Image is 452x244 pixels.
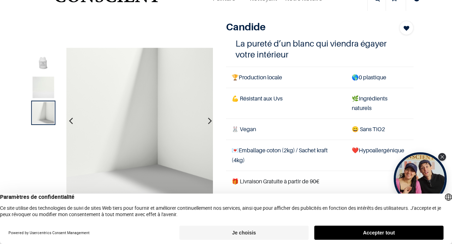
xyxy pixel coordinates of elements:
[226,21,385,33] h1: Candide
[394,152,447,205] div: Tolstoy bubble widget
[232,126,256,133] span: 🐰 Vegan
[32,102,54,123] img: Product image
[394,152,447,205] div: Open Tolstoy
[232,178,319,185] font: 🎁 Livraison Gratuite à partir de 90€
[232,147,239,154] span: 💌
[226,140,346,171] td: Emballage coton (2kg) / Sachet kraft (4kg)
[346,119,414,140] td: ans TiO2
[346,67,414,88] td: 0 plastique
[32,77,54,98] img: Product image
[226,67,346,88] td: Production locale
[404,24,409,32] span: Add to wishlist
[399,21,414,35] button: Add to wishlist
[346,88,414,118] td: Ingrédients naturels
[232,74,239,81] span: 🏆
[352,126,363,133] span: 😄 S
[236,38,404,60] h4: La pureté d’un blanc qui viendra égayer votre intérieur
[352,95,359,102] span: 🌿
[32,51,54,72] img: Product image
[394,152,447,205] div: Open Tolstoy widget
[438,153,446,161] div: Close Tolstoy widget
[352,74,359,81] span: 🌎
[346,140,414,171] td: ❤️Hypoallergénique
[66,47,213,194] img: Product image
[232,95,282,102] span: 💪 Résistant aux Uvs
